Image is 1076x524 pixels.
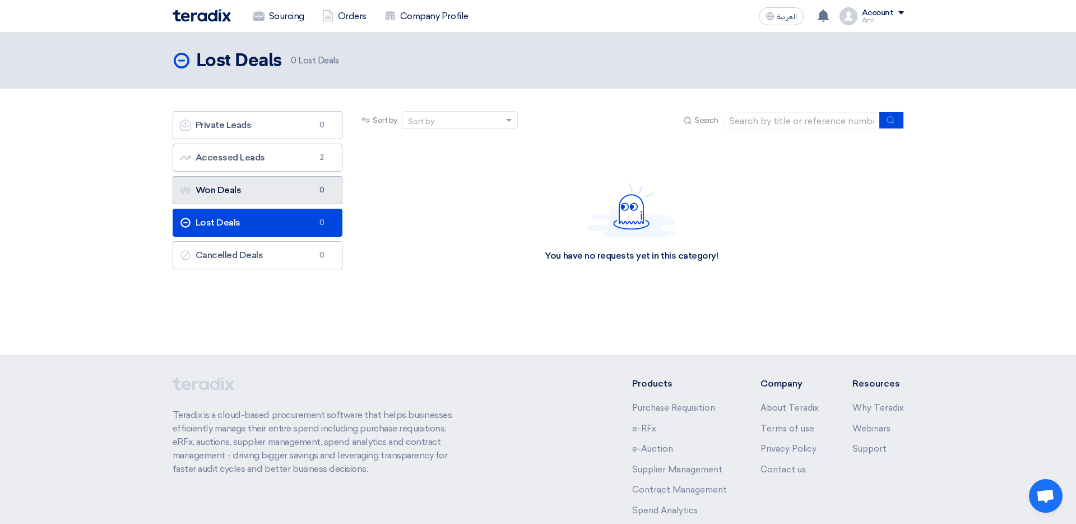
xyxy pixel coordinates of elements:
a: e-RFx [632,424,656,434]
span: العربية [777,13,797,21]
span: 0 [315,119,328,131]
a: Purchase Requisition [632,403,715,413]
a: Lost Deals0 [173,209,343,237]
a: Contact us [760,465,806,475]
span: 0 [315,217,328,228]
li: Company [760,377,819,390]
a: Company Profile [375,4,477,29]
a: e-Auction [632,444,673,454]
div: Account [862,8,894,18]
span: Lost Deals [291,54,339,67]
span: 0 [315,250,328,261]
a: Won Deals0 [173,176,343,204]
img: Teradix logo [173,9,231,22]
span: Sort by [373,114,397,126]
a: Why Teradix [852,403,904,413]
a: Privacy Policy [760,444,817,454]
a: Sourcing [244,4,313,29]
li: Resources [852,377,904,390]
div: Amr [862,17,904,24]
a: Contract Management [632,485,727,495]
div: Sort by [408,116,434,127]
div: You have no requests yet in this category! [545,250,718,262]
img: Hello [587,182,676,237]
a: Private Leads0 [173,111,343,139]
a: Supplier Management [632,465,722,475]
span: 2 [315,152,328,163]
input: Search by title or reference number [723,112,880,129]
a: Open chat [1029,479,1063,513]
button: العربية [759,7,804,25]
a: Webinars [852,424,891,434]
a: Accessed Leads2 [173,144,343,172]
a: Spend Analytics [632,505,698,516]
p: Teradix is a cloud-based procurement software that helps businesses efficiently manage their enti... [173,408,465,476]
h2: Lost Deals [196,50,282,72]
a: Support [852,444,887,454]
a: Terms of use [760,424,814,434]
a: About Teradix [760,403,819,413]
img: profile_test.png [840,7,857,25]
span: 0 [291,56,296,66]
span: 0 [315,185,328,196]
li: Products [632,377,727,390]
a: Orders [313,4,375,29]
a: Cancelled Deals0 [173,241,343,269]
span: Search [694,114,718,126]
